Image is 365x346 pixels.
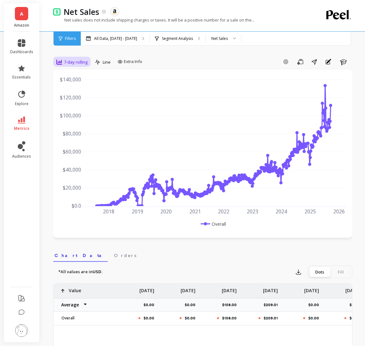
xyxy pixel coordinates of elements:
p: [DATE] [345,284,360,294]
img: header icon [53,8,61,16]
p: $0.00 [185,316,195,321]
img: api.amazon.svg [112,9,118,15]
p: $0.00 [308,316,319,321]
p: Value [69,284,81,294]
p: $108.00 [222,302,240,307]
p: $209.01 [264,316,278,321]
span: audiences [12,154,31,159]
p: Net Sales [64,6,99,17]
p: *All values are in [58,269,103,275]
p: $0.00 [349,302,364,307]
p: [DATE] [304,284,319,294]
span: metrics [14,126,29,131]
span: A [20,10,23,17]
span: Filters [65,36,76,41]
p: Segment Analysis [162,36,193,41]
strong: USD. [93,269,103,274]
p: All Data, [DATE] - [DATE] [94,36,137,41]
p: [DATE] [181,284,195,294]
span: dashboards [10,49,33,54]
p: [DATE] [139,284,154,294]
span: essentials [12,75,31,80]
img: profile picture [15,324,28,337]
p: $0.00 [308,302,323,307]
div: Fill [330,267,351,277]
nav: Tabs [53,247,352,262]
span: Chart Data [54,252,106,259]
p: Amazon [10,23,33,28]
span: 7-day rolling [64,59,87,65]
p: $209.01 [264,302,282,307]
p: Overall [58,316,113,321]
p: $108.00 [222,316,237,321]
p: $0.00 [144,302,158,307]
p: $0.00 [185,302,199,307]
p: [DATE] [263,284,278,294]
span: Line [103,59,111,65]
div: Net Sales [211,35,228,41]
p: $0.00 [144,316,154,321]
p: Net sales does not include shipping charges or taxes. It will be a positive number for a sale on ... [53,17,254,23]
span: explore [15,101,29,106]
span: Orders [114,252,136,259]
p: $0.00 [349,316,360,321]
div: Dots [309,267,330,277]
span: Extra Info [124,59,142,65]
p: [DATE] [222,284,237,294]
